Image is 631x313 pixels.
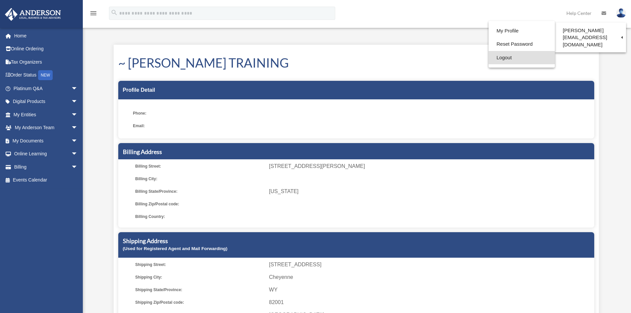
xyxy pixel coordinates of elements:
[123,246,228,251] small: (Used for Registered Agent and Mail Forwarding)
[135,174,264,183] span: Billing City:
[111,9,118,16] i: search
[135,162,264,171] span: Billing Street:
[71,82,84,95] span: arrow_drop_down
[71,108,84,122] span: arrow_drop_down
[5,174,88,187] a: Events Calendar
[71,134,84,148] span: arrow_drop_down
[123,237,590,245] h5: Shipping Address
[89,9,97,17] i: menu
[135,273,264,282] span: Shipping City:
[269,298,592,307] span: 82001
[5,134,88,147] a: My Documentsarrow_drop_down
[133,121,262,130] span: Email:
[5,29,88,42] a: Home
[135,199,264,209] span: Billing Zip/Postal code:
[489,37,555,51] a: Reset Password
[5,82,88,95] a: Platinum Q&Aarrow_drop_down
[118,81,594,99] div: Profile Detail
[135,298,264,307] span: Shipping Zip/Postal code:
[5,95,88,108] a: Digital Productsarrow_drop_down
[5,42,88,56] a: Online Ordering
[616,8,626,18] img: User Pic
[555,24,626,51] a: [PERSON_NAME][EMAIL_ADDRESS][DOMAIN_NAME]
[3,8,63,21] img: Anderson Advisors Platinum Portal
[135,212,264,221] span: Billing Country:
[5,160,88,174] a: Billingarrow_drop_down
[71,160,84,174] span: arrow_drop_down
[269,162,592,171] span: [STREET_ADDRESS][PERSON_NAME]
[269,260,592,269] span: [STREET_ADDRESS]
[269,285,592,294] span: WY
[135,260,264,269] span: Shipping Street:
[5,108,88,121] a: My Entitiesarrow_drop_down
[71,121,84,135] span: arrow_drop_down
[71,147,84,161] span: arrow_drop_down
[269,187,592,196] span: [US_STATE]
[489,24,555,38] a: My Profile
[135,187,264,196] span: Billing State/Province:
[118,54,594,72] h1: ~ [PERSON_NAME] TRAINING
[5,69,88,82] a: Order StatusNEW
[135,285,264,294] span: Shipping State/Province:
[89,12,97,17] a: menu
[5,121,88,134] a: My Anderson Teamarrow_drop_down
[133,109,262,118] span: Phone:
[5,147,88,161] a: Online Learningarrow_drop_down
[5,55,88,69] a: Tax Organizers
[489,51,555,65] a: Logout
[269,273,592,282] span: Cheyenne
[71,95,84,109] span: arrow_drop_down
[123,148,590,156] h5: Billing Address
[38,70,53,80] div: NEW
